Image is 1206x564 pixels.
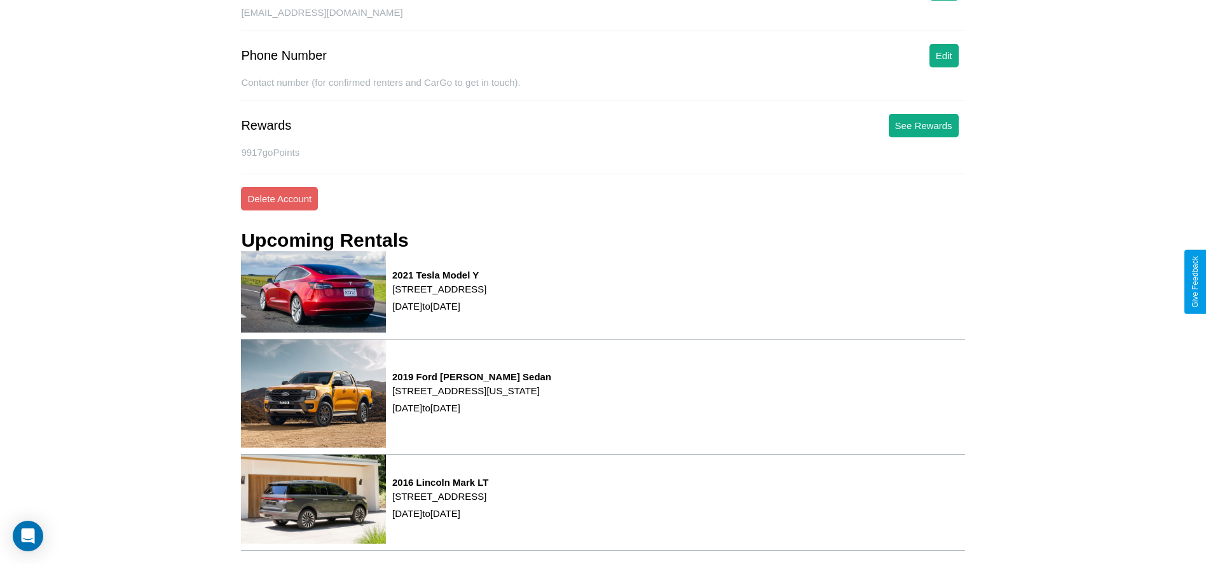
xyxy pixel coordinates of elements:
[392,270,486,280] h3: 2021 Tesla Model Y
[241,455,386,543] img: rental
[929,44,959,67] button: Edit
[241,48,327,63] div: Phone Number
[392,280,486,298] p: [STREET_ADDRESS]
[1191,256,1200,308] div: Give Feedback
[392,505,488,522] p: [DATE] to [DATE]
[392,298,486,315] p: [DATE] to [DATE]
[241,230,408,251] h3: Upcoming Rentals
[241,251,386,333] img: rental
[241,340,386,448] img: rental
[392,488,488,505] p: [STREET_ADDRESS]
[392,477,488,488] h3: 2016 Lincoln Mark LT
[889,114,959,137] button: See Rewards
[392,382,551,399] p: [STREET_ADDRESS][US_STATE]
[241,118,291,133] div: Rewards
[241,7,964,31] div: [EMAIL_ADDRESS][DOMAIN_NAME]
[241,187,318,210] button: Delete Account
[392,399,551,416] p: [DATE] to [DATE]
[392,371,551,382] h3: 2019 Ford [PERSON_NAME] Sedan
[241,144,964,161] p: 9917 goPoints
[241,77,964,101] div: Contact number (for confirmed renters and CarGo to get in touch).
[13,521,43,551] div: Open Intercom Messenger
